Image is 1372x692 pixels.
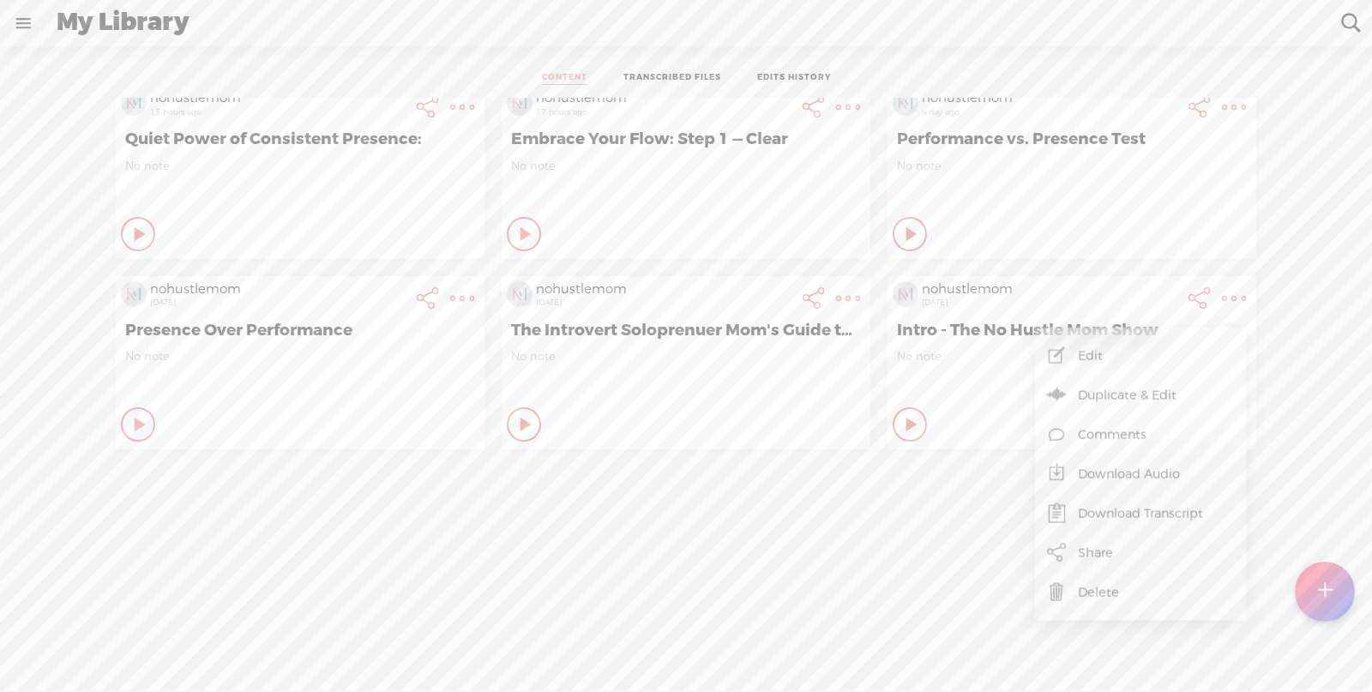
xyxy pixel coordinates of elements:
div: nohustlemom [536,281,793,298]
span: No note [897,159,1247,173]
a: Download Audio [1044,454,1237,494]
span: The Introvert Soloprenuer Mom's Guide to Passive Income [511,320,861,340]
a: EDITS HISTORY [757,72,831,85]
a: Edit [1044,336,1237,376]
span: No note [511,159,861,173]
a: TRANSCRIBED FILES [623,72,721,85]
span: Intro - The No Hustle Mom Show [897,320,1247,340]
img: http%3A%2F%2Fres.cloudinary.com%2Ftrebble-fm%2Fimage%2Fupload%2Fv1755915685%2Fcom.trebble.trebble... [121,281,147,307]
div: nohustlemom [922,90,1179,107]
a: Duplicate & Edit [1044,376,1237,415]
a: Download Transcript [1044,494,1237,533]
img: http%3A%2F%2Fres.cloudinary.com%2Ftrebble-fm%2Fimage%2Fupload%2Fv1755915685%2Fcom.trebble.trebble... [893,90,918,116]
div: [DATE] [922,298,1179,308]
span: No note [125,159,475,173]
a: Comments [1044,415,1237,454]
div: 17 hours ago [536,107,793,117]
div: 13 hours ago [150,107,407,117]
div: nohustlemom [536,90,793,107]
span: No note [125,349,475,364]
img: http%3A%2F%2Fres.cloudinary.com%2Ftrebble-fm%2Fimage%2Fupload%2Fv1755915685%2Fcom.trebble.trebble... [507,281,533,307]
img: http%3A%2F%2Fres.cloudinary.com%2Ftrebble-fm%2Fimage%2Fupload%2Fv1755915685%2Fcom.trebble.trebble... [121,90,147,116]
a: Delete [1044,573,1237,612]
span: Presence Over Performance [125,320,475,340]
div: [DATE] [536,298,793,308]
div: [DATE] [150,298,407,308]
span: Embrace Your Flow: Step 1 — Clear [511,129,861,149]
a: CONTENT [542,72,587,85]
img: http%3A%2F%2Fres.cloudinary.com%2Ftrebble-fm%2Fimage%2Fupload%2Fv1755915685%2Fcom.trebble.trebble... [893,281,918,307]
img: http%3A%2F%2Fres.cloudinary.com%2Ftrebble-fm%2Fimage%2Fupload%2Fv1755915685%2Fcom.trebble.trebble... [507,90,533,116]
div: a day ago [922,107,1179,117]
span: No note [511,349,861,364]
span: No note [897,349,1247,364]
a: Share [1044,533,1237,573]
div: nohustlemom [150,90,407,107]
div: nohustlemom [922,281,1179,298]
div: My Library [45,1,1329,45]
span: Performance vs. Presence Test [897,129,1247,149]
div: nohustlemom [150,281,407,298]
span: Quiet Power of Consistent Presence: [125,129,475,149]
